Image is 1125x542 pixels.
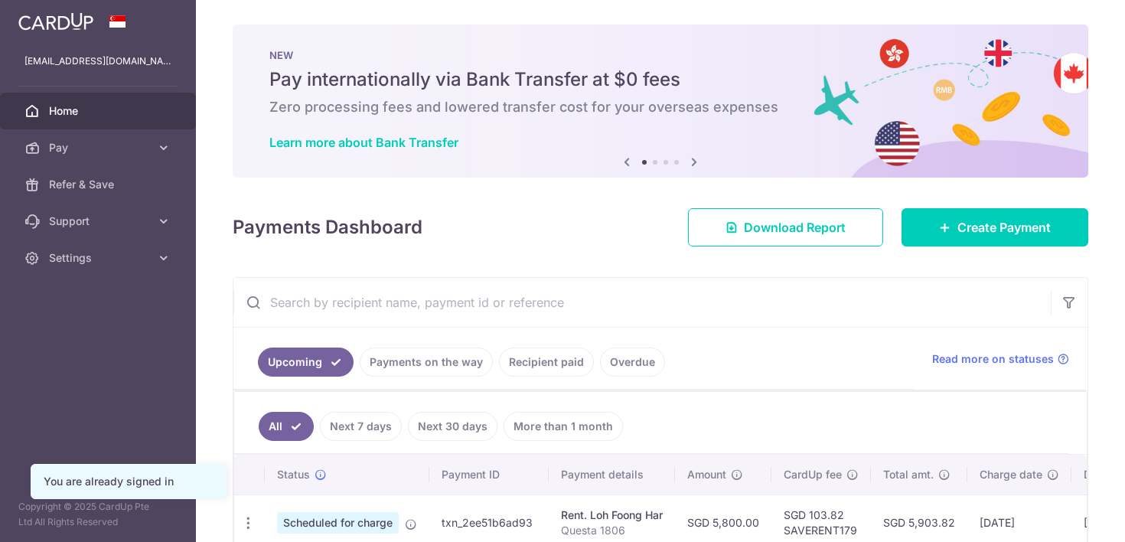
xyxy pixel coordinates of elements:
p: [EMAIL_ADDRESS][DOMAIN_NAME] [24,54,171,69]
a: Recipient paid [499,348,594,377]
a: Learn more about Bank Transfer [269,135,458,150]
a: Next 30 days [408,412,497,441]
input: Search by recipient name, payment id or reference [233,278,1051,327]
th: Payment details [549,455,675,495]
span: Settings [49,250,150,266]
div: You are already signed in [44,474,214,489]
p: NEW [269,49,1052,61]
a: Download Report [688,208,883,247]
a: More than 1 month [504,412,623,441]
span: Home [49,103,150,119]
span: Create Payment [957,218,1051,237]
img: CardUp [18,12,93,31]
span: Charge date [980,467,1042,482]
span: Scheduled for charge [277,512,399,534]
p: Questa 1806 [561,523,663,538]
h6: Zero processing fees and lowered transfer cost for your overseas expenses [269,98,1052,116]
h4: Payments Dashboard [233,214,422,241]
div: Rent. Loh Foong Har [561,508,663,523]
a: Upcoming [258,348,354,377]
a: Overdue [600,348,665,377]
span: Support [49,214,150,229]
a: All [259,412,314,441]
span: Status [277,467,310,482]
a: Payments on the way [360,348,493,377]
a: Next 7 days [320,412,402,441]
span: Amount [687,467,726,482]
h5: Pay internationally via Bank Transfer at $0 fees [269,67,1052,92]
span: Download Report [744,218,846,237]
a: Read more on statuses [932,351,1069,367]
span: Read more on statuses [932,351,1054,367]
a: Create Payment [902,208,1088,247]
img: Bank transfer banner [233,24,1088,178]
span: Refer & Save [49,177,150,192]
span: Total amt. [883,467,934,482]
th: Payment ID [429,455,549,495]
span: CardUp fee [784,467,842,482]
span: Pay [49,140,150,155]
